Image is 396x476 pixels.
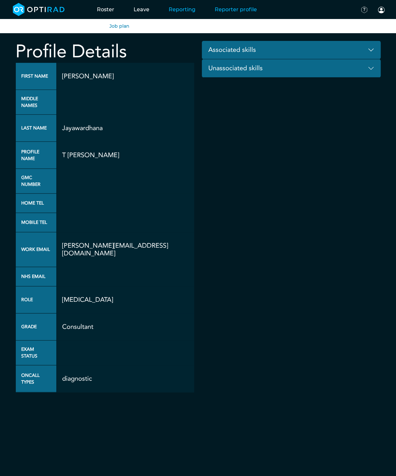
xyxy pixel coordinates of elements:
[202,59,381,78] button: Unassociated skills
[56,286,194,313] td: [MEDICAL_DATA]
[56,63,194,90] td: [PERSON_NAME]
[15,41,194,62] h2: Profile Details
[56,142,194,169] td: T [PERSON_NAME]
[16,340,57,365] th: Exam Status
[16,313,57,340] th: Grade
[56,365,194,392] td: diagnostic
[16,115,57,142] th: Last name
[16,267,57,286] th: Nhs email
[16,213,57,232] th: Mobile tel
[16,286,57,313] th: Role
[202,41,381,59] button: Associated skills
[16,365,57,392] th: Oncall Types
[16,232,57,267] th: Work email
[16,90,57,115] th: Middle names
[16,194,57,213] th: Home tel
[56,313,194,340] td: Consultant
[13,3,65,16] img: brand-opti-rad-logos-blue-and-white-d2f68631ba2948856bd03f2d395fb146ddc8fb01b4b6e9315ea85fa773367...
[16,142,57,169] th: Profile name
[16,63,57,90] th: First name
[109,23,129,29] a: Job plan
[56,115,194,142] td: Jayawardhana
[56,232,194,267] td: [PERSON_NAME][EMAIL_ADDRESS][DOMAIN_NAME]
[16,169,57,194] th: Gmc number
